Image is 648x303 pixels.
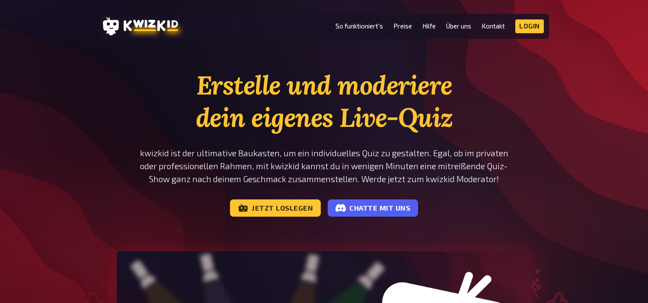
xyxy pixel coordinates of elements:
[335,22,383,30] a: So funktioniert's
[230,199,321,217] a: Jetzt loslegen
[328,199,418,217] a: Chatte mit uns
[422,22,436,30] a: Hilfe
[117,147,532,186] p: kwizkid ist der ultimative Baukasten, um ein individuelles Quiz zu gestalten. Egal, ob im private...
[482,22,505,30] a: Kontakt
[117,69,532,134] h1: Erstelle und moderiere dein eigenes Live-Quiz
[446,22,471,30] a: Über uns
[393,22,412,30] a: Preise
[515,19,544,33] a: Login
